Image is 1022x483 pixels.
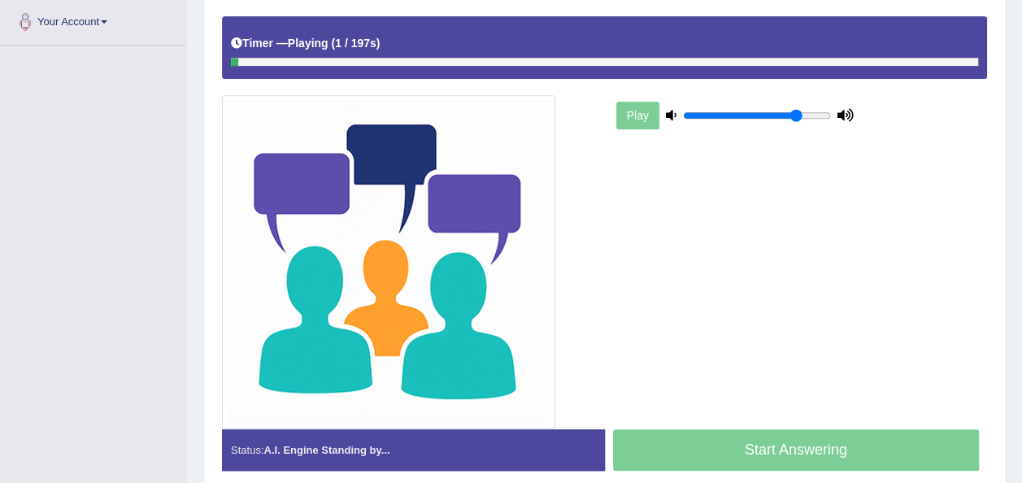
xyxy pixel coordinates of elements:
[335,37,376,50] b: 1 / 197s
[376,37,381,50] b: )
[231,37,380,50] h5: Timer —
[222,429,605,471] div: Status:
[331,37,335,50] b: (
[263,444,389,456] strong: A.I. Engine Standing by...
[288,37,328,50] b: Playing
